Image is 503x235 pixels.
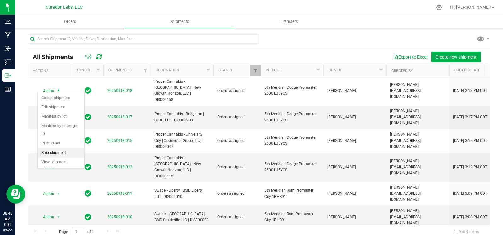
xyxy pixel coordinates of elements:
span: Proper Cannabis - [GEOGRAPHIC_DATA] | New Growth Horizon, LLC | DIS000158 [154,79,210,103]
a: Vehicle [266,68,281,72]
li: Ship shipment [38,148,84,158]
th: Destination [151,65,213,76]
a: Transfers [235,15,344,28]
th: Driver [323,65,386,76]
input: Search Shipment ID, Vehicle, Driver, Destination, Manifest... [28,34,259,44]
div: Actions [33,69,69,73]
span: Orders assigned [217,138,257,144]
span: select [55,87,63,95]
span: Orders assigned [217,164,257,170]
span: Curador Labs, LLC [46,5,83,10]
span: [PERSON_NAME][EMAIL_ADDRESS][DOMAIN_NAME] [390,158,445,176]
inline-svg: Inbound [5,45,11,52]
span: Action [37,213,54,221]
span: 5th Meridian Ram Promaster City 1PHB91 [264,211,320,223]
a: Created By [391,69,413,73]
span: Hi, [PERSON_NAME]! [450,5,491,10]
span: select [55,213,63,221]
a: 20250918-012 [107,165,132,169]
li: Manifest by package ID [38,121,84,139]
span: In Sync [85,113,91,121]
li: Edit shipment [38,103,84,112]
span: [DATE] 3:08 PM CDT [453,214,487,220]
span: Orders [56,19,85,25]
span: [PERSON_NAME][EMAIL_ADDRESS][DOMAIN_NAME] [390,208,445,226]
button: Export to Excel [389,52,431,62]
span: [PERSON_NAME] [327,191,383,197]
inline-svg: Analytics [5,18,11,25]
span: In Sync [85,213,91,221]
a: Orders [15,15,125,28]
span: 5th Meridian Dodge Promaster 2500 LJ5YOS [264,111,320,123]
span: Swade - [GEOGRAPHIC_DATA] | BMD Smithville LLC | DIS000008 [154,211,210,223]
span: [DATE] 3:09 PM CDT [453,191,487,197]
a: 20250918-018 [107,88,132,93]
span: [PERSON_NAME][EMAIL_ADDRESS][DOMAIN_NAME] [390,185,445,203]
span: Action [37,87,54,95]
div: Manage settings [435,4,443,10]
span: In Sync [85,136,91,145]
span: Action [37,189,54,198]
span: Orders assigned [217,114,257,120]
span: [PERSON_NAME][EMAIL_ADDRESS][DOMAIN_NAME] [390,108,445,126]
span: In Sync [85,163,91,171]
span: Proper Cannabis - Bridgeton | SLCC, LLC | DIS000208 [154,111,210,123]
span: Orders assigned [217,88,257,94]
a: Sync Status [77,68,101,72]
a: Filter [250,65,261,76]
inline-svg: Reports [5,86,11,92]
span: [DATE] 3:17 PM CDT [453,114,487,120]
span: Proper Cannabis - University City | Occidental Group, Inc. | DIS000047 [154,131,210,150]
span: In Sync [85,86,91,95]
a: 20250918-017 [107,115,132,119]
li: Cancel shipment [38,93,84,103]
inline-svg: Manufacturing [5,32,11,38]
a: 20250918-011 [107,191,132,196]
span: Transfers [272,19,307,25]
span: [PERSON_NAME] [327,164,383,170]
a: 20250918-010 [107,215,132,219]
a: Filter [313,65,323,76]
p: 09/22 [3,227,12,232]
span: [PERSON_NAME] [327,138,383,144]
span: Swade - Liberty | BMD Liberty LLC | DIS000010 [154,187,210,199]
a: Filter [140,65,151,76]
span: [PERSON_NAME][EMAIL_ADDRESS][DOMAIN_NAME] [390,131,445,150]
span: Proper Cannabis - [GEOGRAPHIC_DATA] | New Growth Horizon, LLC | DIS000112 [154,155,210,179]
li: View shipment [38,158,84,167]
span: [PERSON_NAME][EMAIL_ADDRESS][DOMAIN_NAME] [390,82,445,100]
inline-svg: Outbound [5,72,11,79]
span: In Sync [85,189,91,198]
a: Shipments [125,15,235,28]
span: 5th Meridian Dodge Promaster 2500 LJ5YOS [264,161,320,173]
iframe: Resource center [6,185,25,204]
a: Filter [376,65,386,76]
a: Shipment ID [108,68,132,72]
a: Filter [203,65,213,76]
span: 5th Meridian Dodge Promaster 2500 LJ5YOS [264,85,320,97]
p: 08:48 AM CDT [3,210,12,227]
span: [PERSON_NAME] [327,114,383,120]
span: [DATE] 3:12 PM CDT [453,164,487,170]
span: Orders assigned [217,191,257,197]
inline-svg: Inventory [5,59,11,65]
span: All Shipments [33,53,80,60]
span: Orders assigned [217,214,257,220]
span: Create new shipment [435,54,477,59]
li: Manifest by lot [38,112,84,121]
span: [DATE] 3:18 PM CDT [453,88,487,94]
span: [DATE] 3:15 PM CDT [453,138,487,144]
span: select [55,189,63,198]
span: 5th Meridian Dodge Promaster 2500 LJ5YOS [264,135,320,147]
a: Created Date [454,68,488,72]
span: [PERSON_NAME] [327,214,383,220]
a: 20250918-015 [107,138,132,143]
a: Status [218,68,232,72]
span: 5th Meridian Ram Promaster City 1PHB91 [264,187,320,199]
li: Print COAs [38,139,84,148]
a: Filter [93,65,103,76]
span: Shipments [162,19,198,25]
span: [PERSON_NAME] [327,88,383,94]
button: Create new shipment [431,52,481,62]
